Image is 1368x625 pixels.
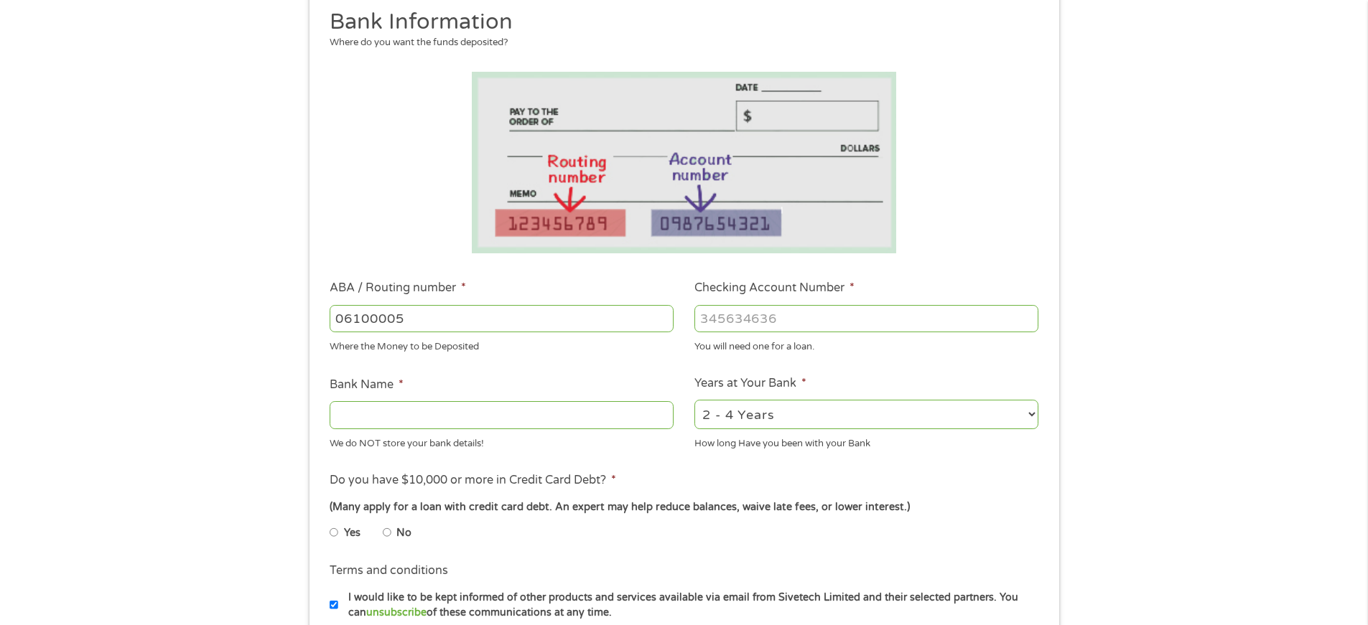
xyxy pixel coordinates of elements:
[472,72,897,253] img: Routing number location
[694,431,1038,451] div: How long Have you been with your Bank
[330,499,1038,515] div: (Many apply for a loan with credit card debt. An expert may help reduce balances, waive late fees...
[330,335,674,354] div: Where the Money to be Deposited
[366,606,427,619] a: unsubscribe
[330,431,674,451] div: We do NOT store your bank details!
[338,590,1043,621] label: I would like to be kept informed of other products and services available via email from Sivetech...
[330,36,1028,50] div: Where do you want the funds deposited?
[330,473,616,488] label: Do you have $10,000 or more in Credit Card Debt?
[344,525,360,541] label: Yes
[694,335,1038,354] div: You will need one for a loan.
[330,305,674,332] input: 263177916
[694,281,855,296] label: Checking Account Number
[330,563,448,578] label: Terms and conditions
[330,377,404,393] label: Bank Name
[694,305,1038,332] input: 345634636
[396,525,411,541] label: No
[694,376,806,391] label: Years at Your Bank
[330,8,1028,37] h2: Bank Information
[330,281,466,296] label: ABA / Routing number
